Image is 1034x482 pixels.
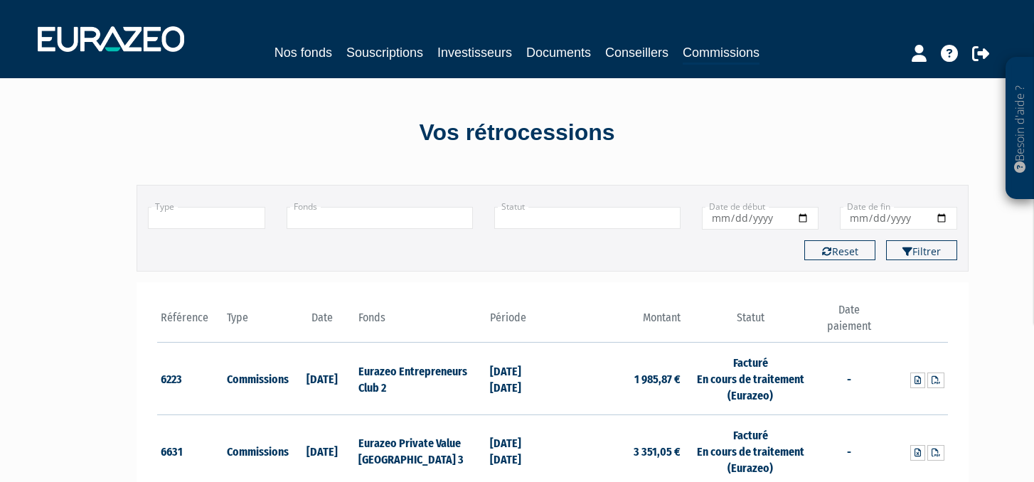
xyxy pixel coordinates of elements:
[486,302,553,343] th: Période
[816,343,883,415] td: -
[684,343,816,415] td: Facturé En cours de traitement (Eurazeo)
[112,117,922,149] div: Vos rétrocessions
[289,302,355,343] th: Date
[275,43,332,63] a: Nos fonds
[355,302,486,343] th: Fonds
[157,302,223,343] th: Référence
[816,302,883,343] th: Date paiement
[223,302,289,343] th: Type
[1012,65,1028,193] p: Besoin d'aide ?
[355,343,486,415] td: Eurazeo Entrepreneurs Club 2
[886,240,957,260] button: Filtrer
[437,43,512,63] a: Investisseurs
[683,43,759,65] a: Commissions
[157,343,223,415] td: 6223
[38,26,184,52] img: 1732889491-logotype_eurazeo_blanc_rvb.png
[289,343,355,415] td: [DATE]
[605,43,668,63] a: Conseillers
[684,302,816,343] th: Statut
[346,43,423,63] a: Souscriptions
[526,43,591,63] a: Documents
[553,302,684,343] th: Montant
[486,343,553,415] td: [DATE] [DATE]
[553,343,684,415] td: 1 985,87 €
[223,343,289,415] td: Commissions
[804,240,875,260] button: Reset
